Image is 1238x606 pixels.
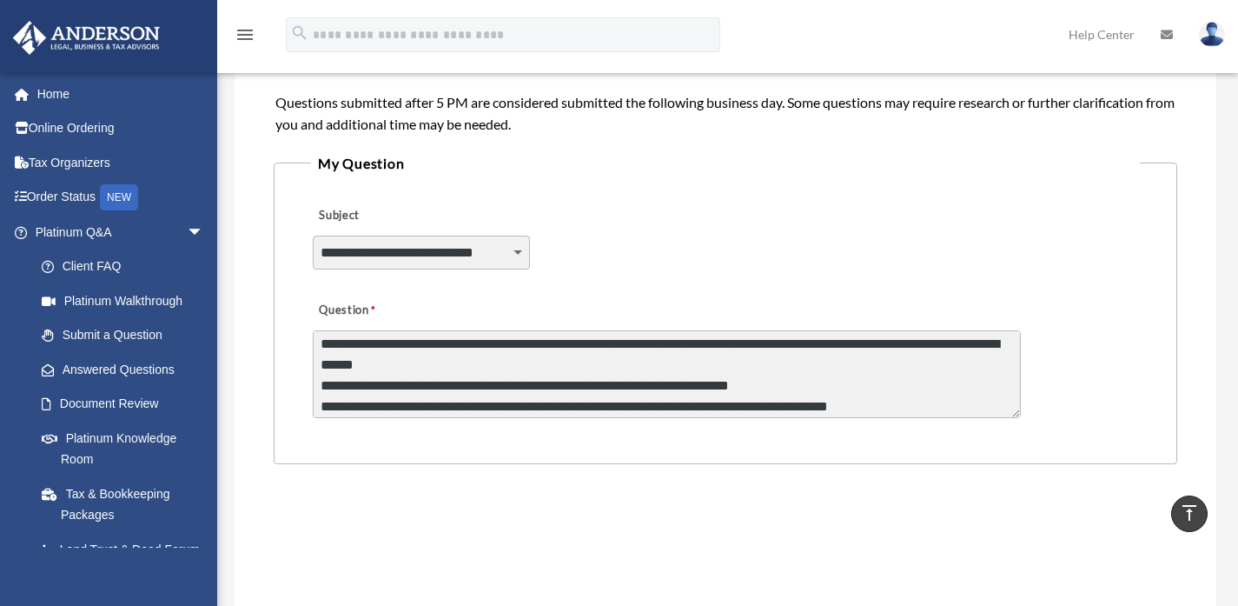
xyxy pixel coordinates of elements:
a: Platinum Knowledge Room [24,421,230,476]
a: Order StatusNEW [12,180,230,216]
a: Document Review [24,387,230,422]
legend: My Question [311,151,1140,176]
a: Platinum Walkthrough [24,283,230,318]
a: Land Trust & Deed Forum [24,532,230,567]
div: NEW [100,184,138,210]
a: Home [12,77,230,111]
label: Question [313,298,447,323]
a: Answered Questions [24,352,230,387]
a: Submit a Question [24,318,222,353]
a: vertical_align_top [1171,496,1208,532]
a: Client FAQ [24,250,230,284]
i: vertical_align_top [1179,503,1200,523]
a: Tax Organizers [12,145,230,180]
label: Subject [313,203,478,228]
iframe: reCAPTCHA [279,518,543,586]
img: User Pic [1199,22,1225,47]
a: Platinum Q&Aarrow_drop_down [12,215,230,250]
a: menu [235,30,255,45]
a: Online Ordering [12,111,230,146]
i: menu [235,24,255,45]
i: search [290,23,309,43]
a: Tax & Bookkeeping Packages [24,476,230,532]
span: arrow_drop_down [187,215,222,250]
img: Anderson Advisors Platinum Portal [8,21,165,55]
